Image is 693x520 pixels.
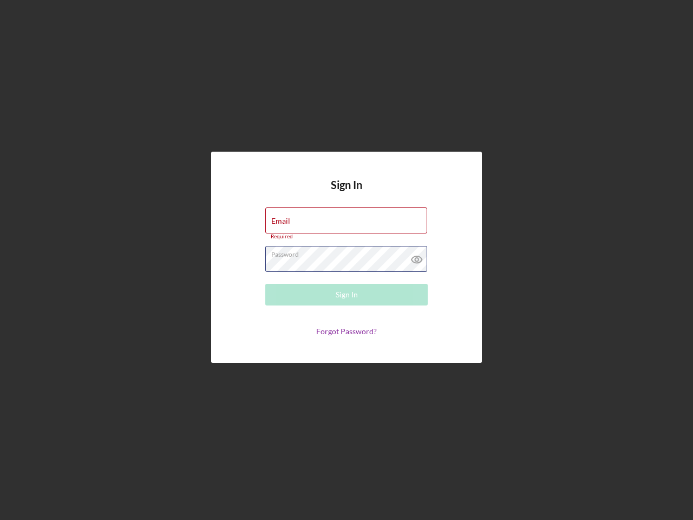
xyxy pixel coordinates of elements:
h4: Sign In [331,179,362,207]
label: Email [271,217,290,225]
div: Sign In [336,284,358,305]
label: Password [271,246,427,258]
a: Forgot Password? [316,327,377,336]
button: Sign In [265,284,428,305]
div: Required [265,233,428,240]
